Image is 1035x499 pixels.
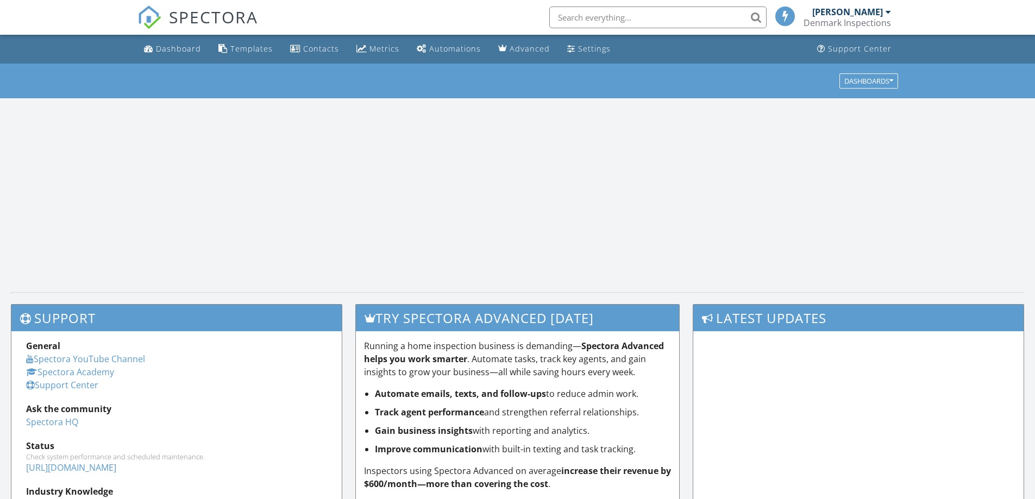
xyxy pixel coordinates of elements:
div: Industry Knowledge [26,485,327,498]
div: Automations [429,43,481,54]
div: Contacts [303,43,339,54]
button: Dashboards [839,73,898,89]
div: Metrics [369,43,399,54]
li: with built-in texting and task tracking. [375,443,672,456]
h3: Support [11,305,342,331]
li: to reduce admin work. [375,387,672,400]
h3: Try spectora advanced [DATE] [356,305,680,331]
div: Denmark Inspections [804,17,891,28]
a: Spectora HQ [26,416,78,428]
input: Search everything... [549,7,767,28]
strong: Track agent performance [375,406,484,418]
strong: General [26,340,60,352]
a: Metrics [352,39,404,59]
strong: Gain business insights [375,425,473,437]
a: Spectora YouTube Channel [26,353,145,365]
li: with reporting and analytics. [375,424,672,437]
a: SPECTORA [137,15,258,37]
strong: Automate emails, texts, and follow-ups [375,388,546,400]
a: Templates [214,39,277,59]
a: Advanced [494,39,554,59]
div: Templates [230,43,273,54]
div: Status [26,439,327,452]
div: Settings [578,43,611,54]
a: Support Center [26,379,98,391]
div: Ask the community [26,402,327,415]
img: The Best Home Inspection Software - Spectora [137,5,161,29]
h3: Latest Updates [693,305,1024,331]
a: Support Center [813,39,896,59]
span: SPECTORA [169,5,258,28]
a: Automations (Basic) [412,39,485,59]
strong: Spectora Advanced helps you work smarter [364,340,664,365]
p: Running a home inspection business is demanding— . Automate tasks, track key agents, and gain ins... [364,339,672,378]
li: and strengthen referral relationships. [375,406,672,419]
strong: increase their revenue by $600/month—more than covering the cost [364,465,671,490]
a: [URL][DOMAIN_NAME] [26,462,116,473]
p: Inspectors using Spectora Advanced on average . [364,464,672,490]
div: Check system performance and scheduled maintenance. [26,452,327,461]
a: Spectora Academy [26,366,114,378]
a: Settings [563,39,615,59]
div: Dashboards [844,77,893,85]
a: Contacts [286,39,343,59]
div: [PERSON_NAME] [812,7,883,17]
div: Support Center [828,43,892,54]
a: Dashboard [140,39,205,59]
div: Dashboard [156,43,201,54]
div: Advanced [510,43,550,54]
strong: Improve communication [375,443,482,455]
